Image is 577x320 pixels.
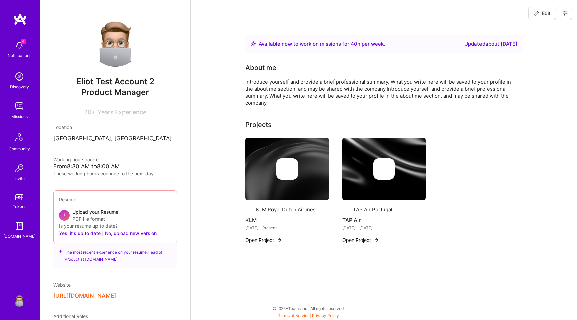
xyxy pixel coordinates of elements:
[13,70,26,83] img: discovery
[72,215,118,222] span: PDF file format
[59,197,76,202] span: Resume
[245,216,329,224] h4: KLM
[342,206,350,214] img: Company logo
[342,216,426,224] h4: TAP Air
[342,138,426,200] img: cover
[13,100,26,113] img: teamwork
[11,113,28,120] div: Missions
[278,313,339,318] span: |
[277,237,282,243] img: arrow-right
[374,237,379,243] img: arrow-right
[62,211,66,218] span: +
[245,120,272,130] div: Projects
[13,13,27,25] img: logo
[373,158,395,180] img: Company logo
[13,203,26,210] div: Tokens
[53,313,88,319] span: Additional Roles
[464,40,517,48] div: Updated about [DATE]
[245,206,253,214] img: Company logo
[13,219,26,233] img: guide book
[59,208,171,222] div: +Upload your ResumePDF file format
[72,208,118,222] div: Upload your Resume
[245,63,276,73] div: About me
[59,229,101,237] button: Yes, it's up to date
[98,109,146,116] span: Years Experience
[15,194,23,200] img: tokens
[245,138,329,200] img: cover
[278,313,310,318] a: Terms of Service
[53,239,177,268] div: The most recent experience on your resume: Head of Product at [DOMAIN_NAME]
[88,13,142,67] img: User Avatar
[13,293,26,307] img: User Avatar
[53,135,177,143] p: [GEOGRAPHIC_DATA], [GEOGRAPHIC_DATA]
[102,230,104,237] span: |
[245,78,513,106] div: Introduce yourself and provide a brief professional summary. What you write here will be saved to...
[342,224,426,231] div: [DATE] - [DATE]
[40,300,577,317] div: © 2025 ATeams Inc., All rights reserved.
[259,40,385,48] div: Available now to work on missions for h per week .
[53,124,177,131] div: Location
[53,157,99,162] span: Working hours range
[245,224,329,231] div: [DATE] - Present
[256,206,316,213] div: KLM Royal Dutch Airlines
[53,76,177,87] span: Eliot Test Account 2
[14,175,25,182] div: Invite
[9,145,30,152] div: Community
[534,10,550,17] span: Edit
[53,282,71,288] span: Website
[13,162,26,175] img: Invite
[351,41,357,47] span: 40
[251,41,256,46] img: Availability
[11,293,28,307] a: User Avatar
[312,313,339,318] a: Privacy Policy
[59,249,62,253] i: icon SuggestedTeams
[8,52,31,59] div: Notifications
[21,39,26,44] span: 4
[53,292,116,299] button: [URL][DOMAIN_NAME]
[245,236,282,244] button: Open Project
[53,163,177,170] div: From 8:30 AM to 8:00 AM
[53,170,177,177] div: These working hours continue to the next day.
[528,7,556,20] button: Edit
[11,129,27,145] img: Community
[276,158,298,180] img: Company logo
[3,233,36,240] div: [DOMAIN_NAME]
[13,39,26,52] img: bell
[84,109,95,116] span: 20+
[10,83,29,90] div: Discovery
[81,87,149,97] span: Product Manager
[105,229,157,237] button: No, upload new version
[342,236,379,244] button: Open Project
[59,222,171,229] div: Is your resume up to date?
[353,206,392,213] div: TAP Air Portugal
